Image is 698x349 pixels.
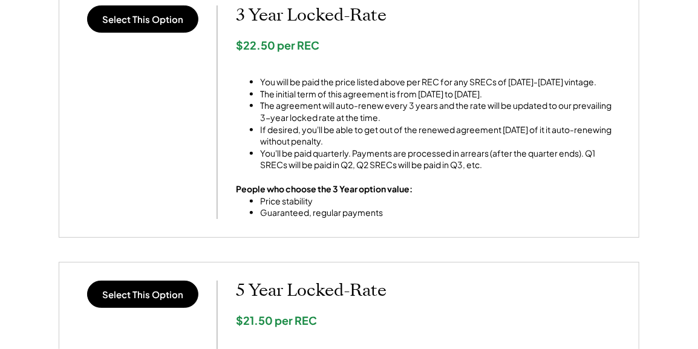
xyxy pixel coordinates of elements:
[87,5,198,33] button: Select This Option
[260,124,621,148] li: If desired, you'll be able to get out of the renewed agreement [DATE] of it it auto-renewing with...
[260,148,621,171] li: You'll be paid quarterly. Payments are processed in arrears (after the quarter ends). Q1 SRECs wi...
[260,88,621,100] li: The initial term of this agreement is from [DATE] to [DATE].
[236,313,621,327] div: $21.50 per REC
[260,76,621,88] li: You will be paid the price listed above per REC for any SRECs of [DATE]-[DATE] vintage.
[236,183,413,194] strong: People who choose the 3 Year option value:
[236,5,621,26] h2: 3 Year Locked-Rate
[260,207,413,219] li: Guaranteed, regular payments
[236,281,621,301] h2: 5 Year Locked-Rate
[87,281,198,308] button: Select This Option
[260,100,621,123] li: The agreement will auto-renew every 3 years and the rate will be updated to our prevailing 3-year...
[236,38,621,52] div: $22.50 per REC
[260,195,413,207] li: Price stability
